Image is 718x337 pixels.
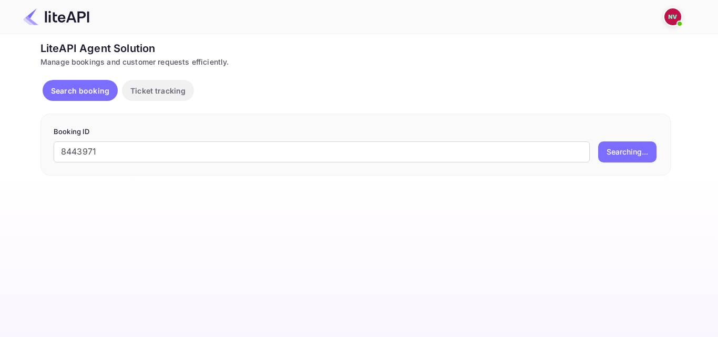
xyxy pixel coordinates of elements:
[54,127,658,137] p: Booking ID
[54,141,590,162] input: Enter Booking ID (e.g., 63782194)
[130,85,186,96] p: Ticket tracking
[40,56,671,67] div: Manage bookings and customer requests efficiently.
[40,40,671,56] div: LiteAPI Agent Solution
[51,85,109,96] p: Search booking
[23,8,89,25] img: LiteAPI Logo
[598,141,657,162] button: Searching...
[664,8,681,25] img: Nicholas Valbusa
